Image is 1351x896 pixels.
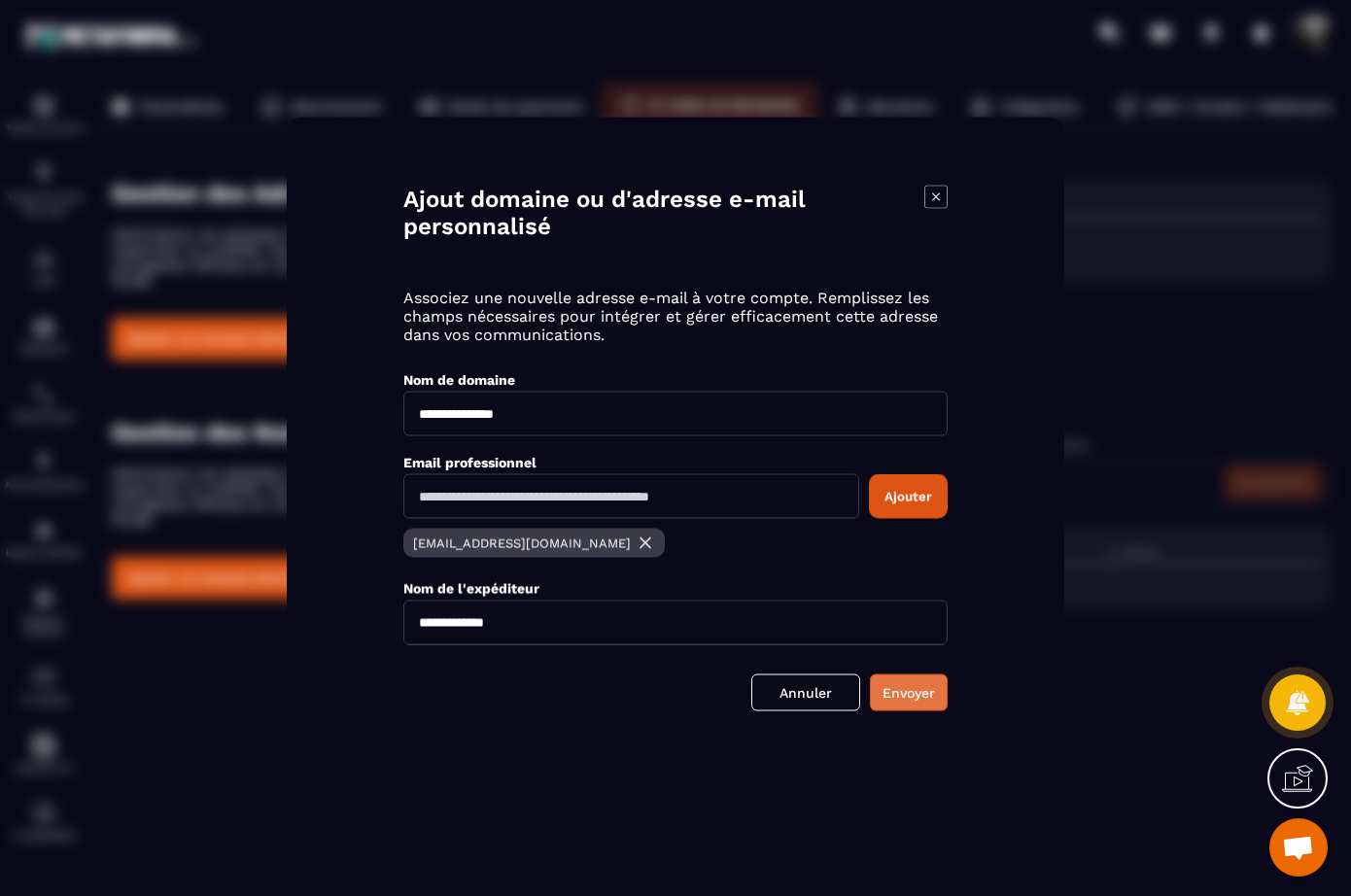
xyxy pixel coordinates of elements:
[403,581,539,597] label: Nom de l'expéditeur
[403,372,515,388] label: Nom de domaine
[413,535,631,550] p: [EMAIL_ADDRESS][DOMAIN_NAME]
[751,674,860,711] a: Annuler
[403,186,924,240] h4: Ajout domaine ou d'adresse e-mail personnalisé
[636,534,655,553] img: close
[1269,818,1328,877] div: Ouvrir le chat
[869,474,948,519] button: Ajouter
[870,674,948,711] button: Envoyer
[403,289,948,344] p: Associez une nouvelle adresse e-mail à votre compte. Remplissez les champs nécessaires pour intég...
[403,455,537,470] label: Email professionnel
